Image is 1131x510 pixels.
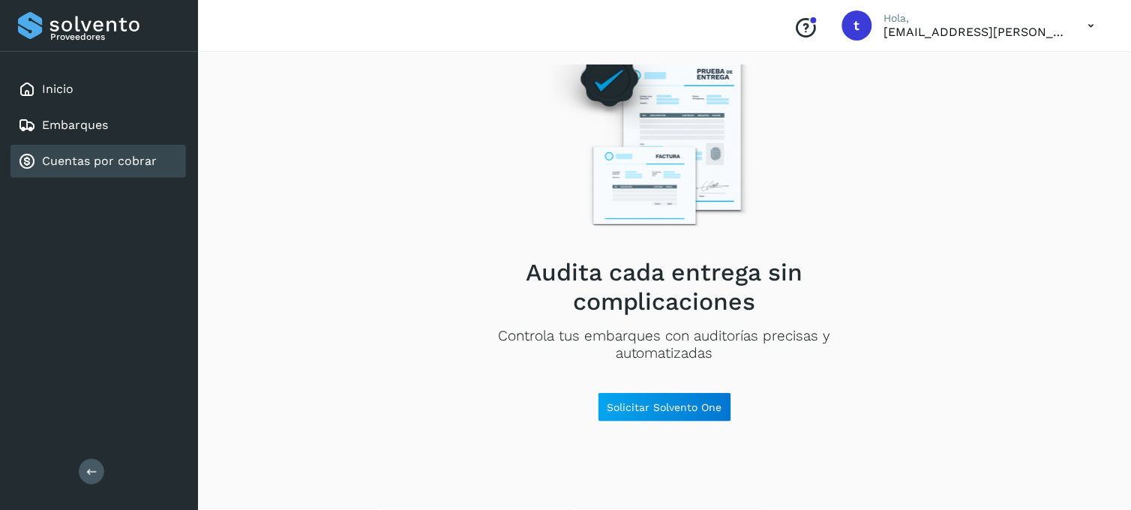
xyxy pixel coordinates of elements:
a: Embarques [42,118,108,132]
div: Inicio [10,73,186,106]
span: Solicitar Solvento One [607,402,722,412]
p: Controla tus embarques con auditorías precisas y automatizadas [451,328,878,362]
img: Empty state image [535,26,794,246]
a: Inicio [42,82,73,96]
div: Embarques [10,109,186,142]
p: Proveedores [50,31,180,42]
p: Hola, [884,12,1064,25]
div: Cuentas por cobrar [10,145,186,178]
h2: Audita cada entrega sin complicaciones [451,258,878,316]
p: transportes.lg.lozano@gmail.com [884,25,1064,39]
button: Solicitar Solvento One [598,392,732,422]
a: Cuentas por cobrar [42,154,157,168]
